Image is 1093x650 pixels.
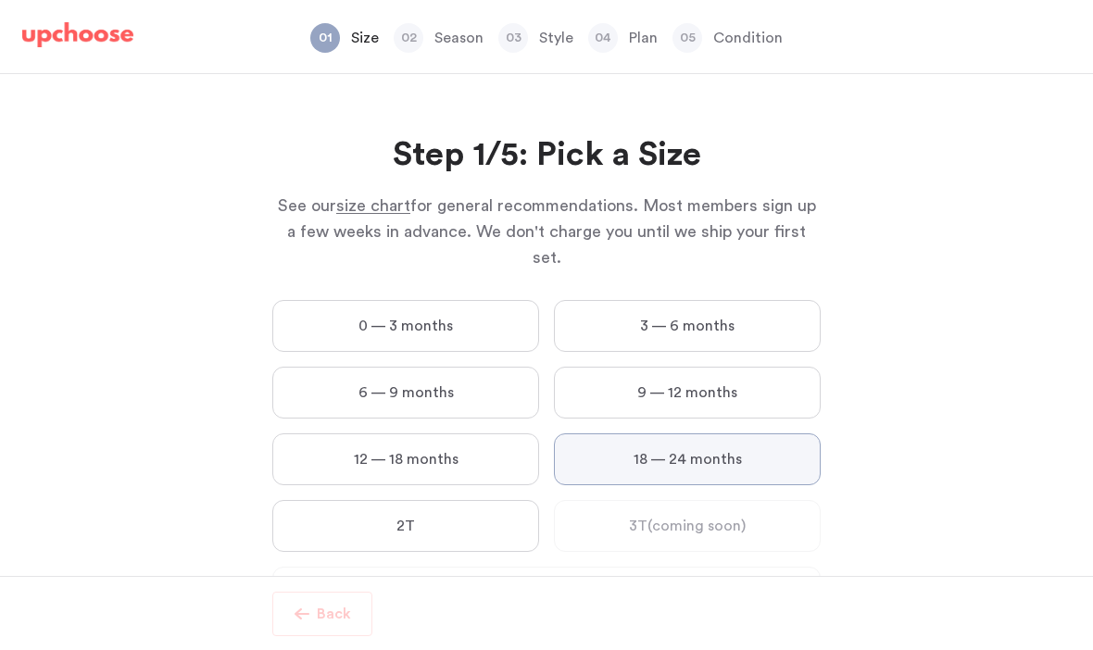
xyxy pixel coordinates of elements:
[317,603,351,625] p: Back
[554,367,821,419] label: 9 — 12 months
[336,197,410,214] span: size chart
[394,23,423,53] span: 02
[713,27,783,49] p: Condition
[539,27,573,49] p: Style
[672,23,702,53] span: 05
[434,27,484,49] p: Season
[22,22,133,56] a: UpChoose
[310,23,340,53] span: 01
[272,300,539,352] label: 0 — 3 months
[272,133,821,178] h2: Step 1/5: Pick a Size
[554,500,821,552] label: 3T (coming soon)
[554,300,821,352] label: 3 — 6 months
[272,193,821,270] p: See our for general recommendations. Most members sign up a few weeks in advance. We don't charge...
[588,23,618,53] span: 04
[22,22,133,48] img: UpChoose
[629,27,658,49] p: Plan
[498,23,528,53] span: 03
[272,500,539,552] label: 2T
[554,433,821,485] label: 18 — 24 months
[272,367,539,419] label: 6 — 9 months
[272,592,372,636] button: Back
[272,433,539,485] label: 12 — 18 months
[272,567,821,619] label: 4T (coming soon)
[351,27,379,49] p: Size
